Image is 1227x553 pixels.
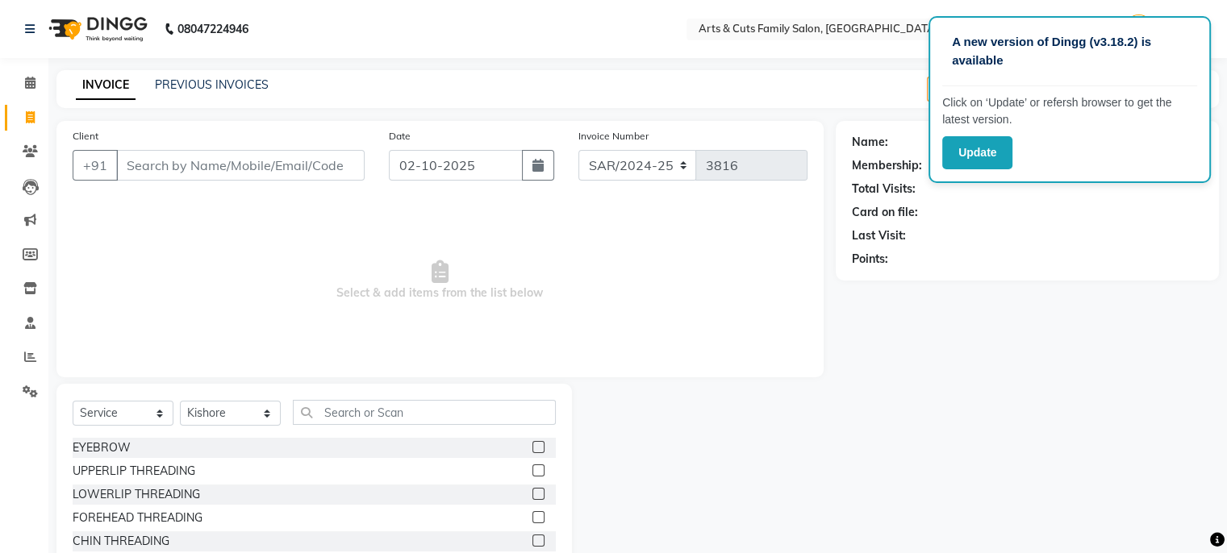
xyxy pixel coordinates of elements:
[852,157,922,174] div: Membership:
[1125,15,1153,43] img: Admin
[73,439,131,456] div: EYEBROW
[927,77,1020,102] button: Create New
[41,6,152,52] img: logo
[852,227,906,244] div: Last Visit:
[73,509,202,526] div: FOREHEAD THREADING
[76,71,136,100] a: INVOICE
[73,463,195,480] div: UPPERLIP THREADING
[852,204,918,221] div: Card on file:
[73,150,118,181] button: +91
[116,150,365,181] input: Search by Name/Mobile/Email/Code
[852,251,888,268] div: Points:
[293,400,556,425] input: Search or Scan
[852,181,916,197] div: Total Visits:
[73,533,169,550] div: CHIN THREADING
[389,129,411,143] label: Date
[155,77,269,92] a: PREVIOUS INVOICES
[852,134,888,151] div: Name:
[942,136,1012,169] button: Update
[73,129,98,143] label: Client
[177,6,248,52] b: 08047224946
[73,486,200,503] div: LOWERLIP THREADING
[952,33,1187,69] p: A new version of Dingg (v3.18.2) is available
[942,94,1197,128] p: Click on ‘Update’ or refersh browser to get the latest version.
[73,200,808,361] span: Select & add items from the list below
[578,129,649,143] label: Invoice Number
